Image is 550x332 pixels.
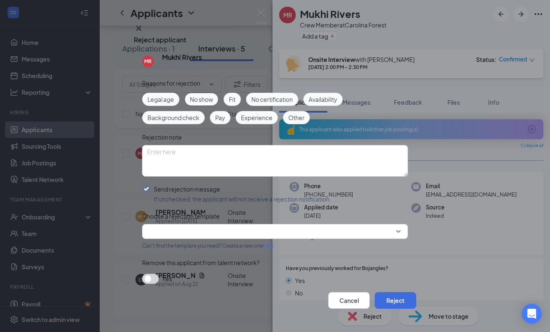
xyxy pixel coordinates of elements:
span: No certification [251,95,293,104]
a: here [263,243,273,249]
span: Fit [229,95,236,104]
span: Yes [162,274,172,284]
button: Cancel [328,292,370,309]
h5: Mukhi Rivers [162,53,202,62]
svg: Cross [134,23,144,33]
div: Open Intercom Messenger [522,304,542,324]
span: Reasons for rejection [142,79,200,87]
span: Pay [215,113,225,122]
span: Other [288,113,304,122]
div: MR [144,58,152,65]
button: Reject [375,292,416,309]
span: Rejection note [142,133,182,141]
span: Remove this applicant from talent network? [142,259,260,266]
span: Can't find the template you need? Create a new one . [142,243,275,249]
span: Experience [241,113,273,122]
h3: Reject applicant [134,35,186,44]
button: Close [134,23,144,33]
div: Applied on [DATE] [162,62,204,70]
span: Availability [309,95,337,104]
span: Legal age [147,95,174,104]
span: No show [190,95,213,104]
span: Choose a rejection template [142,212,220,220]
span: Background check [147,113,199,122]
